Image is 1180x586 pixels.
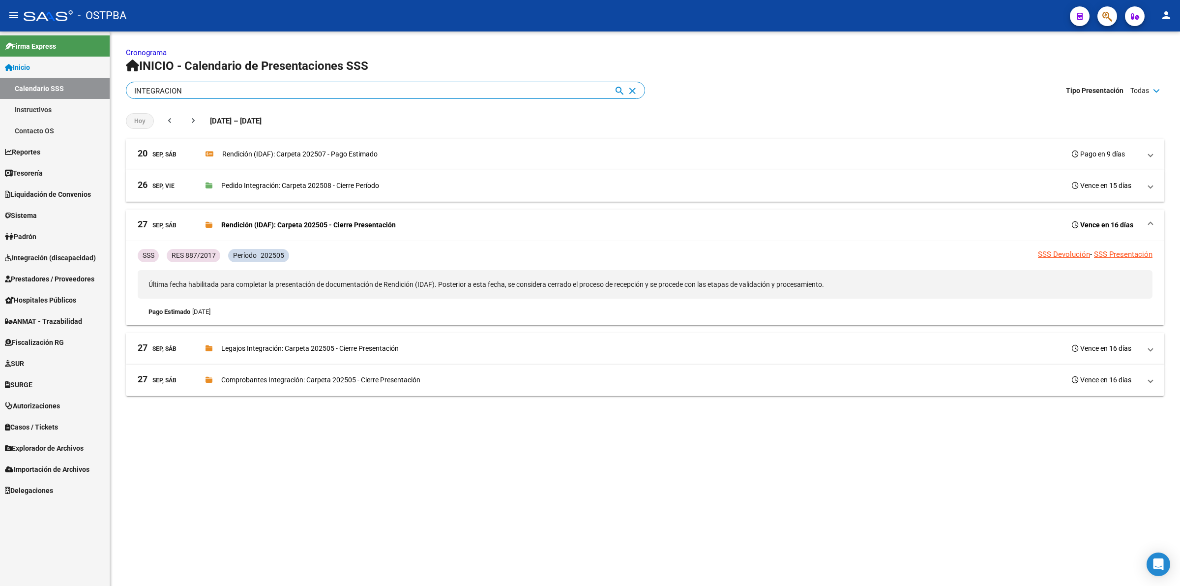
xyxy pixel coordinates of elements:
span: Tesorería [5,168,43,179]
span: 27 [138,343,147,352]
span: Prestadores / Proveedores [5,274,94,284]
p: Período [233,250,257,261]
p: Rendición (IDAF): Carpeta 202505 - Cierre Presentación [221,219,396,230]
span: - [1090,250,1092,259]
p: SSS [143,250,154,261]
span: Hospitales Públicos [5,295,76,306]
span: Delegaciones [5,485,53,496]
span: Liquidación de Convenios [5,189,91,200]
a: Cronograma [126,48,167,57]
p: Rendición (IDAF): Carpeta 202507 - Pago Estimado [222,149,378,159]
div: Sep, Sáb [138,375,177,385]
div: Sep, Sáb [138,149,177,159]
mat-expansion-panel-header: 26Sep, ViePedido Integración: Carpeta 202508 - Cierre PeríodoVence en 15 días [126,170,1164,202]
div: Sep, Vie [138,181,175,191]
span: ANMAT - Trazabilidad [5,316,82,327]
a: SSS Presentación [1094,250,1152,259]
mat-icon: close [627,84,637,96]
span: Inicio [5,62,30,73]
span: [DATE] – [DATE] [210,116,262,126]
span: Sistema [5,210,37,221]
mat-icon: menu [8,9,20,21]
mat-icon: search [614,84,625,96]
div: Open Intercom Messenger [1147,553,1170,576]
span: Importación de Archivos [5,464,89,475]
span: Fiscalización RG [5,337,64,348]
span: Padrón [5,231,36,242]
h3: Pago en 9 días [1072,147,1125,161]
h3: Vence en 16 días [1072,373,1131,387]
p: Pago Estimado [148,307,190,317]
span: - OSTPBA [78,5,126,27]
p: 202505 [261,250,284,261]
mat-expansion-panel-header: 27Sep, SábComprobantes Integración: Carpeta 202505 - Cierre PresentaciónVence en 16 días [126,365,1164,396]
span: 27 [138,375,147,384]
span: SUR [5,358,24,369]
p: [DATE] [192,307,210,317]
span: 27 [138,220,147,229]
h3: Vence en 15 días [1072,179,1131,192]
span: Explorador de Archivos [5,443,84,454]
p: Legajos Integración: Carpeta 202505 - Cierre Presentación [221,343,399,354]
mat-icon: person [1160,9,1172,21]
span: Tipo Presentación [1066,85,1123,96]
mat-expansion-panel-header: 20Sep, SábRendición (IDAF): Carpeta 202507 - Pago EstimadoPago en 9 días [126,139,1164,170]
span: Autorizaciones [5,401,60,411]
h3: Vence en 16 días [1072,341,1131,355]
p: Comprobantes Integración: Carpeta 202505 - Cierre Presentación [221,374,420,385]
span: Firma Express [5,41,56,52]
span: Reportes [5,147,40,157]
span: Integración (discapacidad) [5,252,96,263]
p: Pedido Integración: Carpeta 202508 - Cierre Período [221,180,379,191]
span: SURGE [5,379,32,390]
h3: Vence en 16 días [1072,218,1133,232]
mat-icon: chevron_left [165,116,175,125]
div: Sep, Sáb [138,220,177,230]
a: SSS Devolución [1038,250,1090,259]
div: Sep, Sáb [138,343,177,354]
span: 20 [138,149,147,158]
span: 26 [138,181,147,189]
mat-icon: chevron_right [188,116,198,125]
p: Última fecha habilitada para completar la presentación de documentación de Rendición (IDAF). Post... [138,270,1152,299]
mat-expansion-panel-header: 27Sep, SábRendición (IDAF): Carpeta 202505 - Cierre PresentaciónVence en 16 días [126,210,1164,241]
span: Casos / Tickets [5,422,58,432]
p: RES 887/2017 [172,250,216,261]
button: Hoy [126,113,154,129]
span: Todas [1130,85,1149,96]
span: INICIO - Calendario de Presentaciones SSS [126,59,368,73]
mat-expansion-panel-header: 27Sep, SábLegajos Integración: Carpeta 202505 - Cierre PresentaciónVence en 16 días [126,333,1164,365]
div: 27Sep, SábRendición (IDAF): Carpeta 202505 - Cierre PresentaciónVence en 16 días [126,241,1164,325]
